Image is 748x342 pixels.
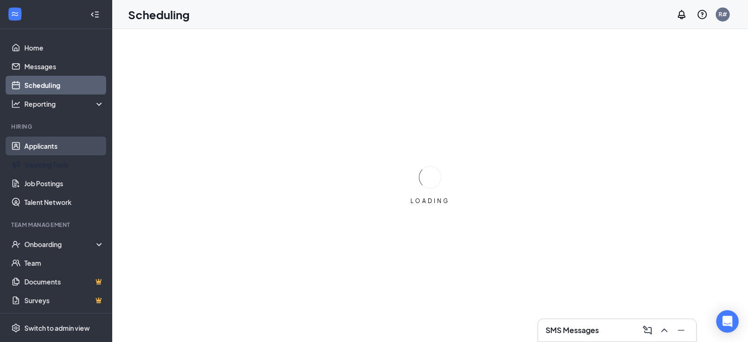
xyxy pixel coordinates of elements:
h1: Scheduling [128,7,190,22]
a: Home [24,38,104,57]
a: Talent Network [24,193,104,211]
a: DocumentsCrown [24,272,104,291]
a: Messages [24,57,104,76]
button: Minimize [674,323,689,338]
svg: QuestionInfo [697,9,708,20]
a: Scheduling [24,76,104,95]
h3: SMS Messages [546,325,599,335]
div: Onboarding [24,240,96,249]
div: Team Management [11,221,102,229]
button: ChevronUp [657,323,672,338]
svg: Minimize [676,325,687,336]
svg: Notifications [676,9,687,20]
svg: UserCheck [11,240,21,249]
div: Reporting [24,99,105,109]
a: Job Postings [24,174,104,193]
svg: ChevronUp [659,325,670,336]
a: SurveysCrown [24,291,104,310]
svg: Analysis [11,99,21,109]
div: LOADING [407,197,453,205]
a: Sourcing Tools [24,155,104,174]
div: R# [719,10,727,18]
div: Hiring [11,123,102,131]
div: Switch to admin view [24,323,90,333]
svg: Settings [11,323,21,333]
button: ComposeMessage [640,323,655,338]
div: Open Intercom Messenger [716,310,739,333]
a: Team [24,254,104,272]
svg: WorkstreamLogo [10,9,20,19]
svg: Collapse [90,10,100,19]
a: Applicants [24,137,104,155]
svg: ComposeMessage [642,325,653,336]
